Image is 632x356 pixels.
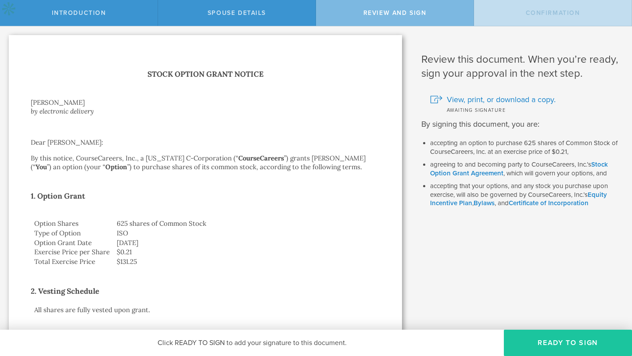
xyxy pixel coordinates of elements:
td: [DATE] [113,238,380,248]
td: Exercise Price per Share [31,247,113,257]
p: Dear [PERSON_NAME]: [31,138,380,147]
td: ISO [113,228,380,238]
div: Awaiting signature [430,105,619,114]
span: Review and Sign [363,9,427,17]
h1: Review this document. When you’re ready, sign your approval in the next step. [421,53,619,81]
span: Introduction [52,9,106,17]
h2: 1. Option Grant [31,189,380,203]
td: 625 shares of Common Stock [113,219,380,228]
a: Stock Option Grant Agreement [430,160,608,177]
li: accepting that your options, and any stock you purchase upon exercise, will also be governed by C... [430,182,619,208]
td: All shares are fully vested upon grant. [31,305,154,315]
td: $131.25 [113,257,380,267]
span: View, print, or download a copy. [447,94,556,105]
span: Spouse Details [208,9,266,17]
a: Certificate of Incorporation [509,199,589,207]
a: Bylaws [474,199,495,207]
i: by electronic delivery [31,107,94,115]
td: Option Grant Date [31,238,113,248]
li: agreeing to and becoming party to CourseCareers, Inc.’s , which will govern your options, and [430,160,619,178]
strong: Option [105,163,127,171]
td: Total Exercise Price [31,257,113,267]
strong: You [36,163,47,171]
li: accepting an option to purchase 625 shares of Common Stock of CourseCareers, Inc. at an exercise ... [430,139,619,156]
td: Type of Option [31,228,113,238]
td: $0.21 [113,247,380,257]
td: Option Shares [31,219,113,228]
span: Confirmation [526,9,580,17]
div: [PERSON_NAME] [31,98,380,107]
button: Ready to Sign [504,330,632,356]
p: By this notice, CourseCareers, Inc., a [US_STATE] C-Corporation (“ ”) grants [PERSON_NAME] (“ ”) ... [31,154,380,171]
h1: Stock Option Grant Notice [31,68,380,81]
p: By signing this document, you are: [421,118,619,130]
strong: CourseCareers [238,154,284,162]
a: Equity Incentive Plan [430,191,607,207]
h2: 2. Vesting Schedule [31,284,380,298]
